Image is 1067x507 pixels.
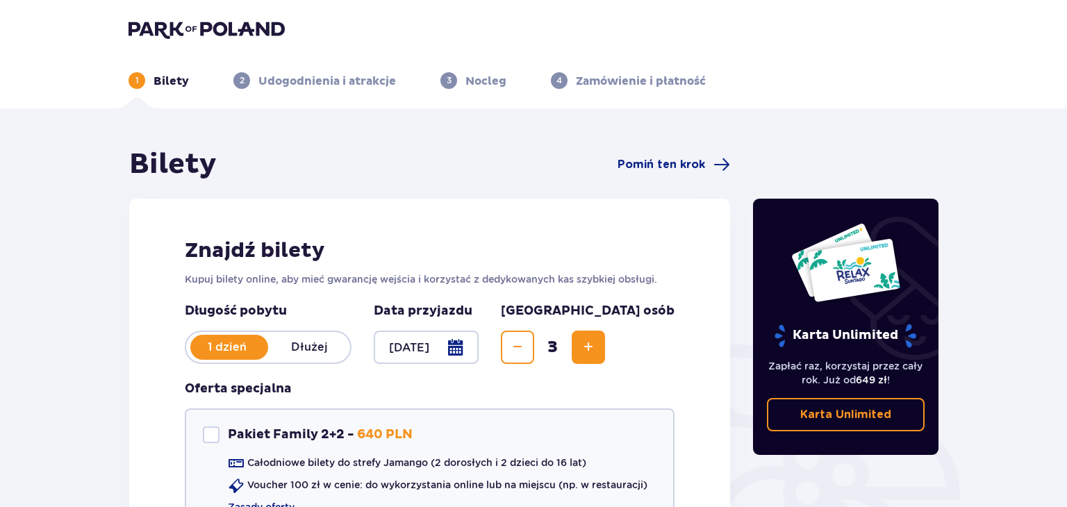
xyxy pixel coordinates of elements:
span: 649 zł [856,374,887,385]
p: Długość pobytu [185,303,351,319]
p: Udogodnienia i atrakcje [258,74,396,89]
p: 1 [135,74,139,87]
p: Data przyjazdu [374,303,472,319]
p: [GEOGRAPHIC_DATA] osób [501,303,675,319]
button: Decrease [501,331,534,364]
a: Pomiń ten krok [618,156,730,173]
p: Kupuj bilety online, aby mieć gwarancję wejścia i korzystać z dedykowanych kas szybkiej obsługi. [185,272,675,286]
span: 3 [537,337,569,358]
p: Nocleg [465,74,506,89]
button: Increase [572,331,605,364]
p: Karta Unlimited [773,324,918,348]
p: Voucher 100 zł w cenie: do wykorzystania online lub na miejscu (np. w restauracji) [247,478,647,492]
p: Całodniowe bilety do strefy Jamango (2 dorosłych i 2 dzieci do 16 lat) [247,456,586,469]
img: Park of Poland logo [129,19,285,39]
p: Zamówienie i płatność [576,74,706,89]
p: Oferta specjalna [185,381,292,397]
p: Pakiet Family 2+2 - [228,426,354,443]
p: 2 [240,74,245,87]
p: 3 [447,74,452,87]
span: Pomiń ten krok [618,157,705,172]
p: Dłużej [268,340,350,355]
p: 1 dzień [186,340,268,355]
p: Bilety [154,74,189,89]
p: Zapłać raz, korzystaj przez cały rok. Już od ! [767,359,925,387]
h1: Bilety [129,147,217,182]
p: 640 PLN [357,426,413,443]
p: Karta Unlimited [800,407,891,422]
a: Karta Unlimited [767,398,925,431]
p: 4 [556,74,562,87]
h2: Znajdź bilety [185,238,675,264]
